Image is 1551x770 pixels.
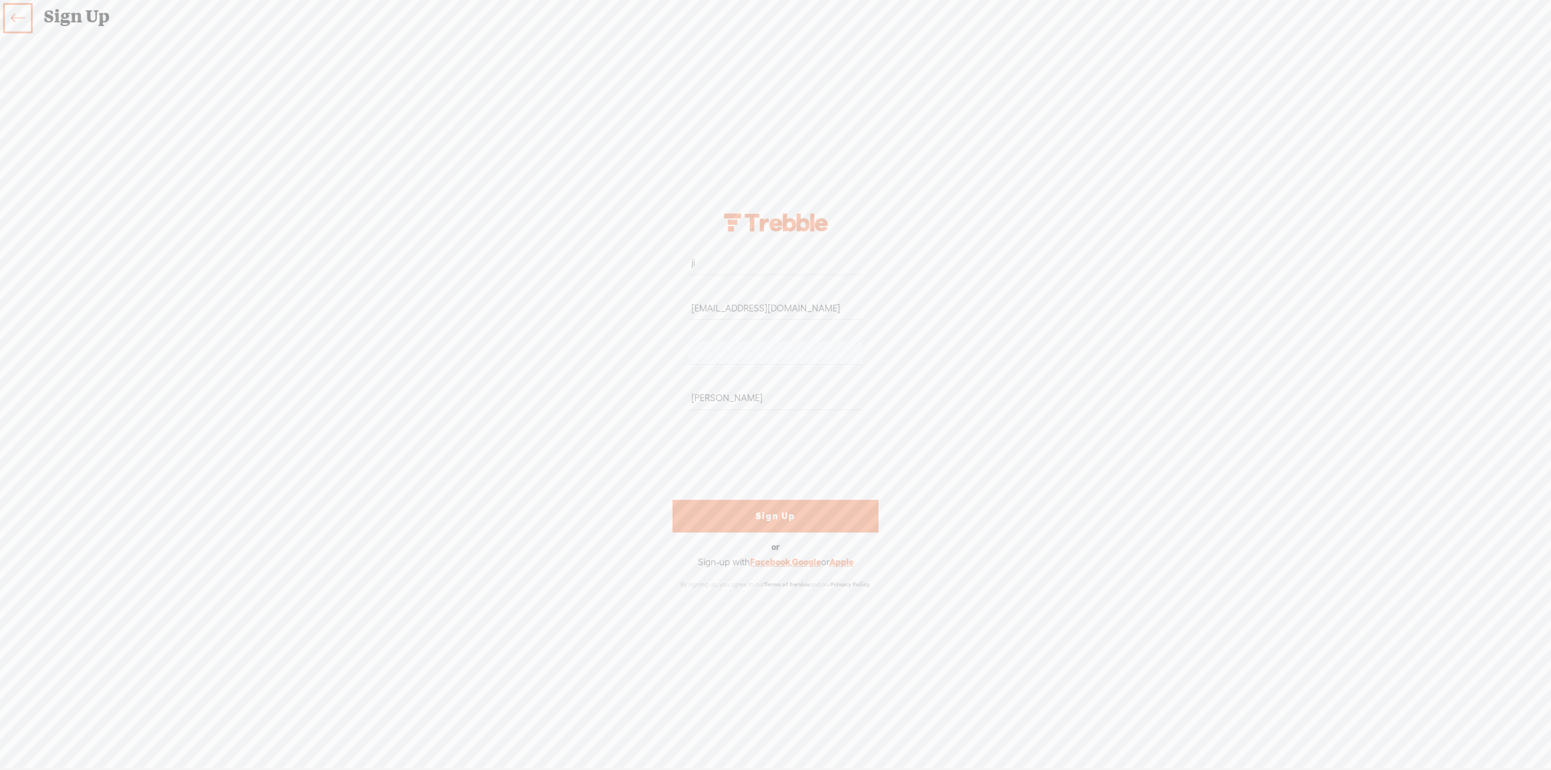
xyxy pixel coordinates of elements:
[669,574,882,594] div: By signing up, you agree to our and our .
[689,387,862,410] input: Add a name to your profile
[771,537,780,557] div: or
[764,581,809,588] a: Terms of Service
[750,557,790,567] a: Facebook
[679,425,863,472] iframe: reCAPTCHA
[673,500,878,533] a: Sign Up
[792,557,821,567] a: Google
[831,581,869,588] a: Privacy Policy
[689,296,862,320] input: Enter Your Email
[829,557,854,567] a: Apple
[689,251,862,275] input: Choose Your Username
[698,556,854,568] div: Sign-up with , or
